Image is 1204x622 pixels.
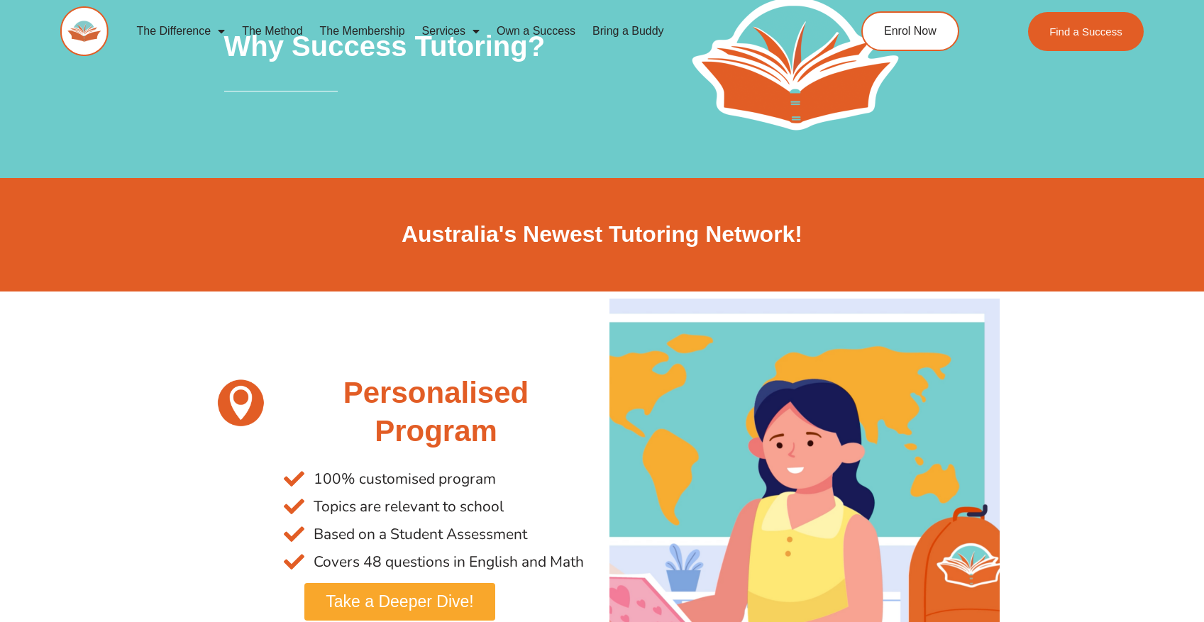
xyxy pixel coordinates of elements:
span: Enrol Now [884,26,937,37]
h2: Australia's Newest Tutoring Network! [205,220,1000,250]
span: Find a Success [1050,26,1123,37]
a: The Difference [128,15,233,48]
span: 100% customised program [310,465,496,493]
a: Services [414,15,488,48]
nav: Menu [128,15,799,48]
span: Based on a Student Assessment [310,521,527,548]
a: Find a Success [1029,12,1144,51]
span: Take a Deeper Dive! [326,594,473,610]
h2: Personalised Program [284,374,587,451]
a: Take a Deeper Dive! [304,583,495,621]
a: The Method [233,15,311,48]
span: Topics are relevant to school [310,493,504,521]
a: Own a Success [488,15,584,48]
a: Bring a Buddy [584,15,673,48]
a: Enrol Now [861,11,959,51]
span: Covers 48 questions in English and Math [310,548,584,576]
a: The Membership [311,15,414,48]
